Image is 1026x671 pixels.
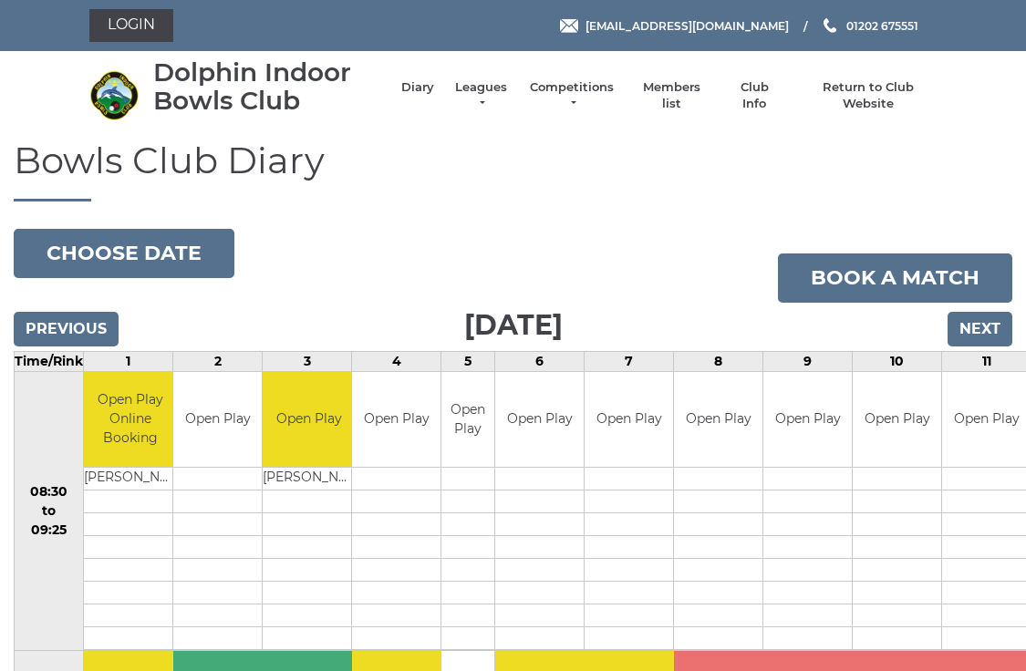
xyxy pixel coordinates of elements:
img: Dolphin Indoor Bowls Club [89,70,140,120]
td: 5 [441,351,495,371]
td: Open Play [352,372,440,468]
td: 6 [495,351,585,371]
td: Open Play Online Booking [84,372,176,468]
a: Competitions [528,79,616,112]
td: 3 [263,351,352,371]
img: Email [560,19,578,33]
td: 08:30 to 09:25 [15,371,84,651]
td: [PERSON_NAME] [263,468,355,490]
h1: Bowls Club Diary [14,140,1012,201]
input: Previous [14,312,119,346]
a: Club Info [728,79,781,112]
td: 8 [674,351,763,371]
td: Time/Rink [15,351,84,371]
span: [EMAIL_ADDRESS][DOMAIN_NAME] [586,18,789,32]
span: 01202 675551 [846,18,918,32]
td: [PERSON_NAME] [84,468,176,490]
td: 4 [352,351,441,371]
a: Login [89,9,173,42]
button: Choose date [14,229,234,278]
a: Phone us 01202 675551 [821,17,918,35]
div: Dolphin Indoor Bowls Club [153,58,383,115]
a: Book a match [778,253,1012,303]
a: Leagues [452,79,510,112]
td: Open Play [853,372,941,468]
td: 7 [585,351,674,371]
td: Open Play [674,372,762,468]
td: 9 [763,351,853,371]
a: Return to Club Website [799,79,937,112]
td: 1 [84,351,173,371]
td: Open Play [441,372,494,468]
input: Next [948,312,1012,346]
a: Diary [401,79,434,96]
a: Members list [634,79,710,112]
td: Open Play [495,372,584,468]
td: Open Play [263,372,355,468]
td: Open Play [585,372,673,468]
td: Open Play [173,372,262,468]
td: 10 [853,351,942,371]
a: Email [EMAIL_ADDRESS][DOMAIN_NAME] [560,17,789,35]
td: Open Play [763,372,852,468]
td: 2 [173,351,263,371]
img: Phone us [824,18,836,33]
